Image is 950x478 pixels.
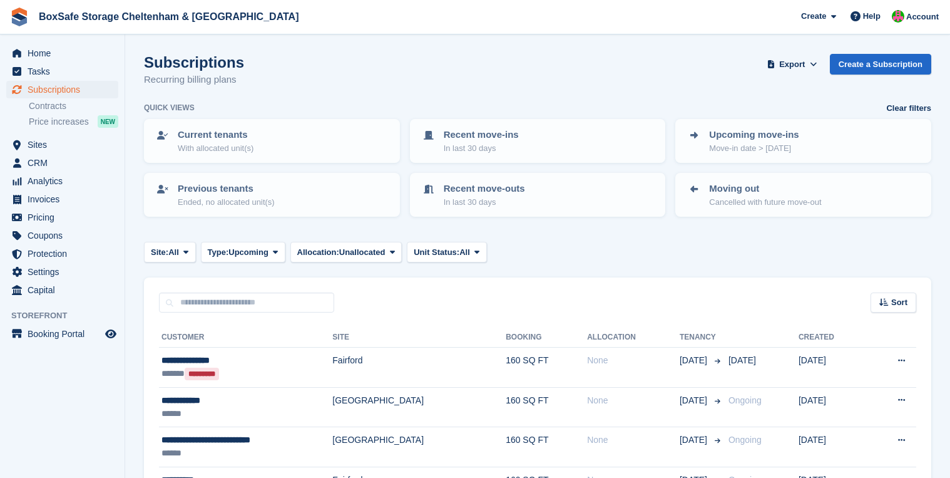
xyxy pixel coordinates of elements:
[11,309,125,322] span: Storefront
[411,120,665,162] a: Recent move-ins In last 30 days
[290,242,402,262] button: Allocation: Unallocated
[29,100,118,112] a: Contracts
[145,174,399,216] a: Previous tenants Ended, no allocated unit(s)
[680,434,710,447] span: [DATE]
[6,136,118,153] a: menu
[892,10,904,23] img: Andrew
[677,174,930,216] a: Moving out Cancelled with future move-out
[144,73,244,87] p: Recurring billing plans
[411,174,665,216] a: Recent move-outs In last 30 days
[228,246,268,259] span: Upcoming
[28,245,103,262] span: Protection
[680,354,710,367] span: [DATE]
[799,427,867,467] td: [DATE]
[151,246,168,259] span: Site:
[506,427,587,467] td: 160 SQ FT
[144,102,195,113] h6: Quick views
[444,128,519,142] p: Recent move-ins
[728,395,762,405] span: Ongoing
[444,182,525,196] p: Recent move-outs
[29,116,89,128] span: Price increases
[728,435,762,445] span: Ongoing
[799,387,867,427] td: [DATE]
[332,387,506,427] td: [GEOGRAPHIC_DATA]
[28,44,103,62] span: Home
[28,136,103,153] span: Sites
[506,328,587,348] th: Booking
[728,355,756,365] span: [DATE]
[799,328,867,348] th: Created
[145,120,399,162] a: Current tenants With allocated unit(s)
[6,263,118,281] a: menu
[6,227,118,244] a: menu
[339,246,386,259] span: Unallocated
[10,8,29,26] img: stora-icon-8386f47178a22dfd0bd8f6a31ec36ba5ce8667c1dd55bd0f319d3a0aa187defe.svg
[587,394,680,407] div: None
[863,10,881,23] span: Help
[208,246,229,259] span: Type:
[144,54,244,71] h1: Subscriptions
[28,263,103,281] span: Settings
[297,246,339,259] span: Allocation:
[891,296,907,309] span: Sort
[709,182,821,196] p: Moving out
[332,328,506,348] th: Site
[332,427,506,467] td: [GEOGRAPHIC_DATA]
[799,348,867,388] td: [DATE]
[201,242,285,262] button: Type: Upcoming
[587,434,680,447] div: None
[29,115,118,128] a: Price increases NEW
[886,102,931,115] a: Clear filters
[178,128,253,142] p: Current tenants
[28,281,103,299] span: Capital
[407,242,486,262] button: Unit Status: All
[28,154,103,172] span: CRM
[680,328,723,348] th: Tenancy
[6,172,118,190] a: menu
[830,54,931,75] a: Create a Subscription
[414,246,459,259] span: Unit Status:
[765,54,820,75] button: Export
[28,190,103,208] span: Invoices
[459,246,470,259] span: All
[6,81,118,98] a: menu
[178,196,275,209] p: Ended, no allocated unit(s)
[6,209,118,226] a: menu
[6,245,118,262] a: menu
[98,115,118,128] div: NEW
[6,44,118,62] a: menu
[709,142,799,155] p: Move-in date > [DATE]
[906,11,939,23] span: Account
[159,328,332,348] th: Customer
[779,58,805,71] span: Export
[709,128,799,142] p: Upcoming move-ins
[444,196,525,209] p: In last 30 days
[168,246,179,259] span: All
[587,354,680,367] div: None
[332,348,506,388] td: Fairford
[144,242,196,262] button: Site: All
[677,120,930,162] a: Upcoming move-ins Move-in date > [DATE]
[680,394,710,407] span: [DATE]
[801,10,826,23] span: Create
[587,328,680,348] th: Allocation
[6,325,118,343] a: menu
[28,209,103,226] span: Pricing
[506,387,587,427] td: 160 SQ FT
[28,63,103,80] span: Tasks
[28,81,103,98] span: Subscriptions
[28,227,103,244] span: Coupons
[178,182,275,196] p: Previous tenants
[178,142,253,155] p: With allocated unit(s)
[444,142,519,155] p: In last 30 days
[6,154,118,172] a: menu
[6,63,118,80] a: menu
[28,172,103,190] span: Analytics
[6,190,118,208] a: menu
[103,326,118,341] a: Preview store
[28,325,103,343] span: Booking Portal
[506,348,587,388] td: 160 SQ FT
[6,281,118,299] a: menu
[709,196,821,209] p: Cancelled with future move-out
[34,6,304,27] a: BoxSafe Storage Cheltenham & [GEOGRAPHIC_DATA]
